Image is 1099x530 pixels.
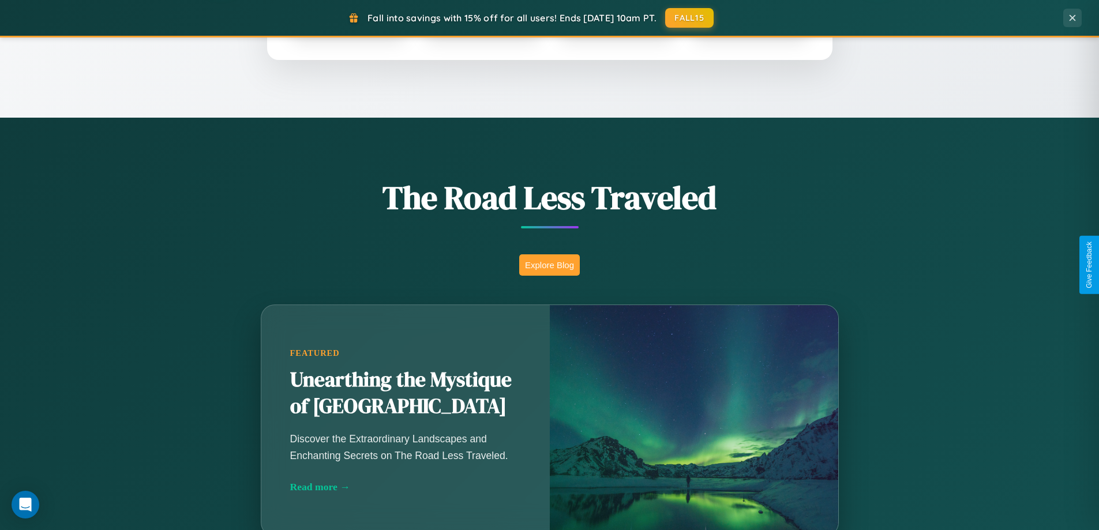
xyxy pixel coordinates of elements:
h1: The Road Less Traveled [204,175,896,220]
div: Open Intercom Messenger [12,491,39,518]
h2: Unearthing the Mystique of [GEOGRAPHIC_DATA] [290,367,521,420]
button: Explore Blog [519,254,580,276]
p: Discover the Extraordinary Landscapes and Enchanting Secrets on The Road Less Traveled. [290,431,521,463]
div: Read more → [290,481,521,493]
div: Give Feedback [1085,242,1093,288]
button: FALL15 [665,8,714,28]
div: Featured [290,348,521,358]
span: Fall into savings with 15% off for all users! Ends [DATE] 10am PT. [367,12,657,24]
